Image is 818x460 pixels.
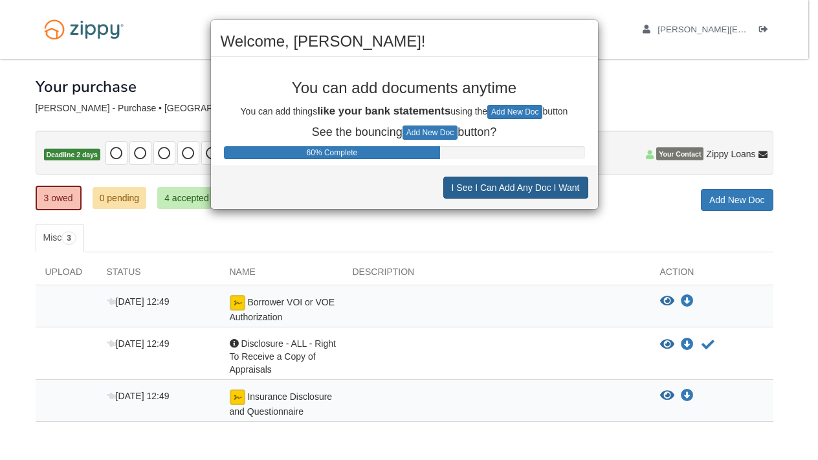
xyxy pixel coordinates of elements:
p: You can add documents anytime [221,80,588,96]
b: like your bank statements [317,105,450,117]
div: Progress Bar [224,146,441,159]
button: Add New Doc [487,105,542,119]
p: See the bouncing button? [221,126,588,140]
button: I See I Can Add Any Doc I Want [443,177,588,199]
p: You can add things using the button [221,104,588,119]
button: Add New Doc [403,126,458,140]
h2: Welcome, [PERSON_NAME]! [221,33,588,50]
